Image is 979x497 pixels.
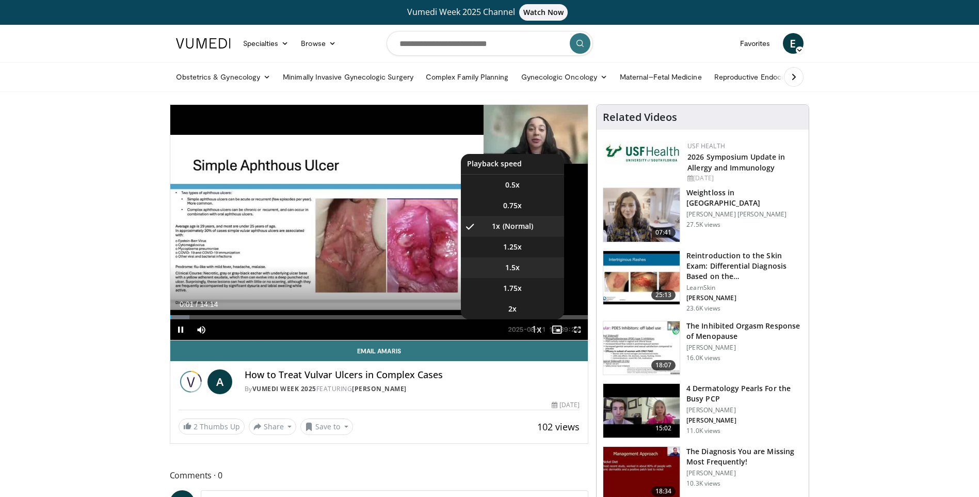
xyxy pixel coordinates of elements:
a: 18:07 The Inhibited Orgasm Response of Menopause [PERSON_NAME] 16.0K views [603,321,803,376]
h3: The Diagnosis You are Missing Most Frequently! [686,446,803,467]
img: 022c50fb-a848-4cac-a9d8-ea0906b33a1b.150x105_q85_crop-smart_upscale.jpg [603,251,680,305]
span: 1x [492,221,500,231]
div: [DATE] [687,174,800,183]
h4: Related Videos [603,111,677,123]
a: Maternal–Fetal Medicine [614,67,708,87]
span: 18:07 [651,360,676,370]
img: 6ba8804a-8538-4002-95e7-a8f8012d4a11.png.150x105_q85_autocrop_double_scale_upscale_version-0.2.jpg [605,142,682,164]
button: Playback Rate [526,319,547,340]
img: 04c704bc-886d-4395-b463-610399d2ca6d.150x105_q85_crop-smart_upscale.jpg [603,384,680,438]
a: 07:41 Weightloss in [GEOGRAPHIC_DATA] [PERSON_NAME] [PERSON_NAME] 27.5K views [603,188,803,242]
span: 15:02 [651,423,676,433]
p: [PERSON_NAME] [686,406,803,414]
span: 2x [508,304,517,314]
span: / [196,300,198,308]
div: [DATE] [552,400,580,410]
span: 1.75x [503,283,522,293]
img: Vumedi Week 2025 [179,369,203,394]
p: 10.3K views [686,479,720,488]
span: Watch Now [519,4,568,21]
p: [PERSON_NAME] [686,469,803,477]
a: Obstetrics & Gynecology [170,67,277,87]
p: [PERSON_NAME] [686,344,803,352]
span: Comments 0 [170,469,589,482]
span: 14:14 [200,300,218,308]
h3: The Inhibited Orgasm Response of Menopause [686,321,803,341]
p: LearnSkin [686,284,803,292]
span: 1.5x [505,262,520,273]
span: 1.25x [503,242,522,252]
button: Save to [300,418,353,435]
p: 23.6K views [686,304,720,313]
a: 2 Thumbs Up [179,418,245,434]
img: VuMedi Logo [176,38,231,49]
h4: How to Treat Vulvar Ulcers in Complex Cases [245,369,580,381]
a: A [207,369,232,394]
a: Reproductive Endocrinology & [MEDICAL_DATA] [708,67,881,87]
p: 27.5K views [686,221,720,229]
a: Browse [295,33,342,54]
a: 15:02 4 Dermatology Pearls For the Busy PCP [PERSON_NAME] [PERSON_NAME] 11.0K views [603,383,803,438]
input: Search topics, interventions [387,31,593,56]
a: USF Health [687,142,725,150]
h3: Reintroduction to the Skin Exam: Differential Diagnosis Based on the… [686,251,803,282]
span: 2 [194,422,198,431]
span: 07:41 [651,227,676,238]
a: Minimally Invasive Gynecologic Surgery [277,67,420,87]
a: Gynecologic Oncology [515,67,614,87]
img: 9983fed1-7565-45be-8934-aef1103ce6e2.150x105_q85_crop-smart_upscale.jpg [603,188,680,242]
h3: 4 Dermatology Pearls For the Busy PCP [686,383,803,404]
button: Share [249,418,297,435]
a: [PERSON_NAME] [352,384,407,393]
div: Progress Bar [170,315,588,319]
p: [PERSON_NAME] [686,294,803,302]
a: Complex Family Planning [420,67,515,87]
video-js: Video Player [170,105,588,340]
button: Pause [170,319,191,340]
a: Favorites [734,33,777,54]
button: Fullscreen [567,319,588,340]
a: 25:13 Reintroduction to the Skin Exam: Differential Diagnosis Based on the… LearnSkin [PERSON_NAM... [603,251,803,313]
p: [PERSON_NAME] [PERSON_NAME] [686,210,803,219]
button: Mute [191,319,212,340]
a: 2026 Symposium Update in Allergy and Immunology [687,152,785,173]
p: 11.0K views [686,427,720,435]
span: 25:13 [651,290,676,300]
p: [PERSON_NAME] [686,416,803,425]
p: 16.0K views [686,354,720,362]
span: 102 views [537,421,580,433]
a: Specialties [237,33,295,54]
span: 18:34 [651,486,676,496]
img: 283c0f17-5e2d-42ba-a87c-168d447cdba4.150x105_q85_crop-smart_upscale.jpg [603,321,680,375]
span: 0.5x [505,180,520,190]
a: Vumedi Week 2025 [252,384,316,393]
a: Email Amaris [170,340,588,361]
span: 0:01 [180,300,194,308]
div: By FEATURING [245,384,580,394]
h3: Weightloss in [GEOGRAPHIC_DATA] [686,188,803,208]
button: Enable picture-in-picture mode [547,319,567,340]
a: E [783,33,804,54]
a: Vumedi Week 2025 ChannelWatch Now [178,4,802,21]
span: 0.75x [503,200,522,211]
